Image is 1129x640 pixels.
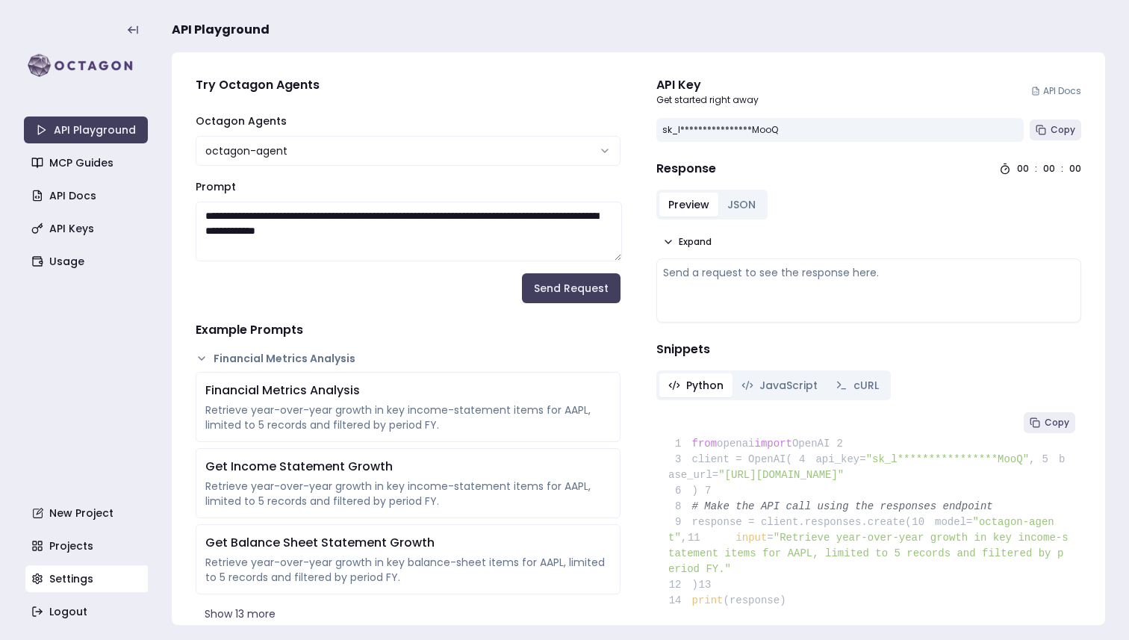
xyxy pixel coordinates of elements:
button: Copy [1030,119,1081,140]
div: 00 [1043,163,1055,175]
img: logo-rect-yK7x_WSZ.svg [24,51,148,81]
div: Send a request to see the response here. [663,265,1074,280]
span: openai [717,438,754,450]
a: Settings [25,565,149,592]
div: Get Income Statement Growth [205,458,611,476]
span: 2 [830,436,853,452]
a: API Docs [25,182,149,209]
div: Financial Metrics Analysis [205,382,611,400]
span: 13 [698,577,722,593]
span: 7 [698,483,722,499]
label: Octagon Agents [196,114,287,128]
button: Preview [659,193,718,217]
span: 6 [668,483,692,499]
a: Projects [25,532,149,559]
span: "Retrieve year-over-year growth in key income-statement items for AAPL, limited to 5 records and ... [668,532,1069,575]
span: Copy [1045,417,1069,429]
span: Expand [679,236,712,248]
span: , [681,532,687,544]
div: API Key [656,76,759,94]
span: client = OpenAI( [668,453,792,465]
span: 5 [1035,452,1059,467]
span: 11 [687,530,711,546]
span: 1 [668,436,692,452]
span: from [692,438,718,450]
span: 9 [668,515,692,530]
span: OpenAI [792,438,830,450]
h4: Example Prompts [196,321,621,339]
span: print [692,594,724,606]
span: = [767,532,773,544]
button: Copy [1024,412,1075,433]
span: api_key= [815,453,865,465]
span: , [1029,453,1035,465]
a: New Project [25,500,149,526]
span: 12 [668,577,692,593]
a: API Keys [25,215,149,242]
span: # Make the API call using the responses endpoint [692,500,993,512]
span: cURL [853,378,879,393]
span: (response) [724,594,786,606]
span: "[URL][DOMAIN_NAME]" [718,469,844,481]
span: 8 [668,499,692,515]
span: 10 [912,515,936,530]
div: : [1035,163,1037,175]
span: input [735,532,767,544]
span: 4 [792,452,816,467]
div: Retrieve year-over-year growth in key balance-sheet items for AAPL, limited to 5 records and filt... [205,555,611,585]
div: 00 [1069,163,1081,175]
button: Send Request [522,273,621,303]
span: API Playground [172,21,270,39]
div: Retrieve year-over-year growth in key income-statement items for AAPL, limited to 5 records and f... [205,479,611,509]
label: Prompt [196,179,236,194]
button: Expand [656,232,718,252]
h4: Response [656,160,716,178]
a: API Playground [24,116,148,143]
span: model= [935,516,972,528]
span: JavaScript [759,378,818,393]
span: ) [668,485,698,497]
span: ) [668,579,698,591]
div: Retrieve year-over-year growth in key income-statement items for AAPL, limited to 5 records and f... [205,403,611,432]
button: Financial Metrics Analysis [196,351,621,366]
h4: Snippets [656,341,1081,358]
span: 14 [668,593,692,609]
span: Python [686,378,724,393]
a: MCP Guides [25,149,149,176]
div: Get Balance Sheet Statement Growth [205,534,611,552]
a: API Docs [1031,85,1081,97]
span: import [755,438,792,450]
p: Get started right away [656,94,759,106]
a: Logout [25,598,149,625]
button: JSON [718,193,765,217]
span: 3 [668,452,692,467]
button: Show 13 more [196,600,621,627]
span: response = client.responses.create( [668,516,912,528]
a: Usage [25,248,149,275]
div: 00 [1017,163,1029,175]
h4: Try Octagon Agents [196,76,621,94]
div: : [1061,163,1063,175]
span: Copy [1051,124,1075,136]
